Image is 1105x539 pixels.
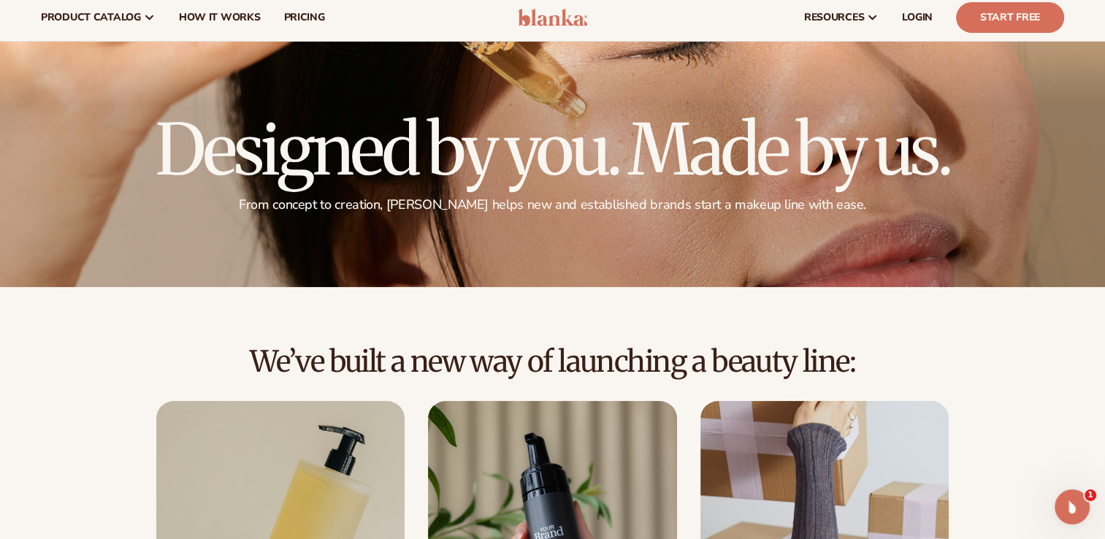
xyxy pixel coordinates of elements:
span: How It Works [179,12,261,23]
span: pricing [283,12,324,23]
iframe: Intercom live chat [1055,489,1090,524]
img: logo [518,9,587,26]
span: resources [804,12,864,23]
h1: Designed by you. Made by us. [156,115,950,185]
span: LOGIN [902,12,933,23]
a: Start Free [956,2,1064,33]
span: product catalog [41,12,141,23]
h2: We’ve built a new way of launching a beauty line: [41,345,1064,378]
span: 1 [1085,489,1096,501]
p: From concept to creation, [PERSON_NAME] helps new and established brands start a makeup line with... [156,196,950,213]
